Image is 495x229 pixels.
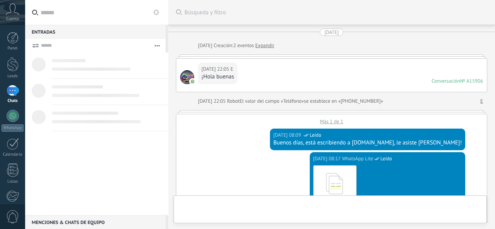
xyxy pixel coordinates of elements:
[255,42,274,49] a: Expandir
[176,114,487,125] div: Más 1 de 1
[480,97,483,105] a: E
[2,46,24,51] div: Panel
[273,131,302,139] div: [DATE] 08:09
[184,9,487,16] span: Búsqueda y filtro
[198,42,274,49] div: Creación:
[2,74,24,79] div: Leads
[313,155,342,163] div: [DATE] 08:17
[324,29,339,36] div: [DATE]
[198,42,213,49] div: [DATE]
[25,25,166,39] div: Entradas
[460,78,483,84] div: № A15906
[180,70,194,84] span: E
[304,97,383,105] span: se establece en «[PHONE_NUMBER]»
[2,98,24,103] div: Chats
[2,179,24,184] div: Listas
[342,155,373,163] span: WhatsApp Lite
[313,165,357,209] a: Oukitel wp28s.jpeg
[381,155,392,163] span: Leído
[201,65,230,73] div: [DATE] 22:05
[190,79,195,84] img: com.amocrm.amocrmwa.svg
[201,73,234,81] div: ¡Hola buenas
[230,65,233,73] span: E
[233,42,254,49] span: 2 eventos
[432,78,460,84] div: Conversación
[2,152,24,157] div: Calendario
[239,97,304,105] span: El valor del campo «Teléfono»
[198,97,227,105] div: [DATE] 22:05
[6,17,19,22] span: Cuenta
[2,124,24,132] div: WhatsApp
[25,215,166,229] div: Menciones & Chats de equipo
[273,139,462,147] div: Buenos días, está escribiendo a [DOMAIN_NAME], le asiste [PERSON_NAME]!
[310,131,321,139] span: Leído
[227,98,239,104] span: Robot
